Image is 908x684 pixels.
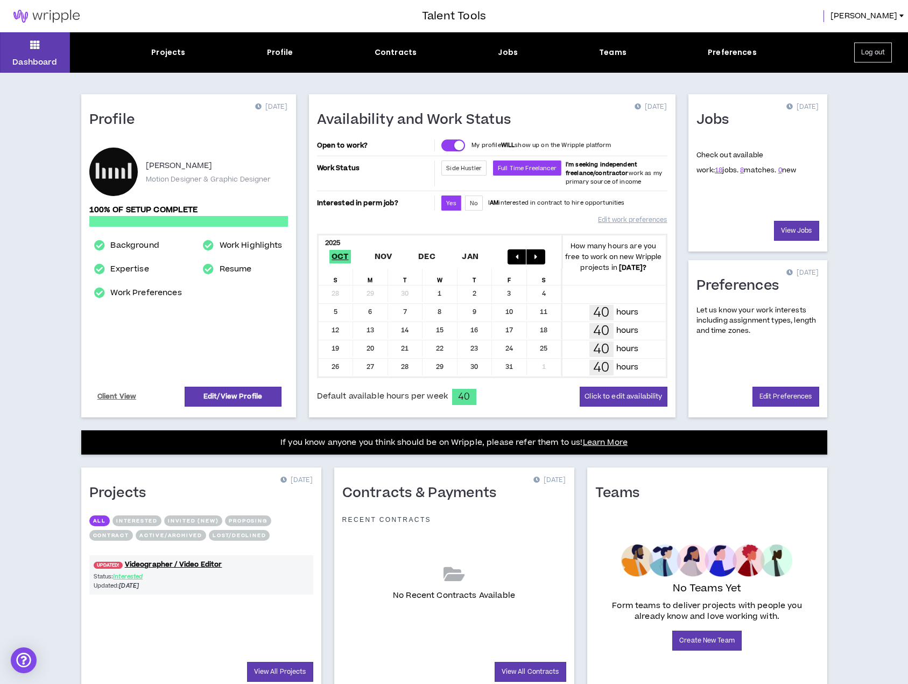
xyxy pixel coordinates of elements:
[12,57,57,68] p: Dashboard
[94,581,201,590] p: Updated:
[616,306,639,318] p: hours
[460,250,481,263] span: Jan
[715,165,722,175] a: 18
[353,269,388,285] div: M
[696,150,797,175] p: Check out available work:
[616,343,639,355] p: hours
[329,250,351,263] span: Oct
[696,111,737,129] h1: Jobs
[209,530,270,541] button: Lost/Declined
[146,175,271,184] p: Motion Designer & Graphic Designer
[342,485,505,502] h1: Contracts & Payments
[854,43,892,62] button: Log out
[247,662,313,682] a: View All Projects
[422,8,486,24] h3: Talent Tools
[708,47,757,58] div: Preferences
[375,47,417,58] div: Contracts
[317,111,519,129] h1: Availability and Work Status
[388,269,423,285] div: T
[89,111,143,129] h1: Profile
[96,387,138,406] a: Client View
[119,582,139,590] i: [DATE]
[488,199,625,207] p: I interested in contract to hire opportunities
[635,102,667,113] p: [DATE]
[696,305,819,337] p: Let us know your work interests including assignment types, length and time zones.
[561,241,666,273] p: How many hours are you free to work on new Wripple projects in
[89,148,138,196] div: Hayden M. L.
[110,263,149,276] a: Expertise
[164,515,222,526] button: Invited (new)
[319,269,354,285] div: S
[583,437,628,448] a: Learn More
[598,211,667,229] a: Edit work preferences
[471,141,611,150] p: My profile show up on the Wripple platform
[595,485,648,502] h1: Teams
[317,196,433,211] p: Interested in perm job?
[225,515,271,526] button: Proposing
[715,165,738,175] span: jobs.
[619,263,646,273] b: [DATE] ?
[490,199,498,207] strong: AM
[89,560,313,570] a: UPDATED!Videographer / Video Editor
[113,573,143,581] span: Interested
[495,662,566,682] a: View All Contracts
[786,102,819,113] p: [DATE]
[774,221,819,241] a: View Jobs
[457,269,492,285] div: T
[830,10,897,22] span: [PERSON_NAME]
[621,545,793,577] img: empty
[498,47,518,58] div: Jobs
[317,141,433,150] p: Open to work?
[673,581,742,596] p: No Teams Yet
[89,530,133,541] button: Contract
[599,47,627,58] div: Teams
[220,263,252,276] a: Resume
[146,159,213,172] p: [PERSON_NAME]
[11,647,37,673] div: Open Intercom Messenger
[325,238,341,248] b: 2025
[220,239,283,252] a: Work Highlights
[280,475,313,486] p: [DATE]
[112,515,161,526] button: Interested
[151,47,185,58] div: Projects
[778,165,782,175] a: 0
[317,390,448,402] span: Default available hours per week
[527,269,562,285] div: S
[492,269,527,285] div: F
[280,436,628,449] p: If you know anyone you think should be on Wripple, please refer them to us!
[616,325,639,337] p: hours
[566,160,637,177] b: I'm seeking independent freelance/contractor
[393,590,515,602] p: No Recent Contracts Available
[416,250,438,263] span: Dec
[89,515,110,526] button: All
[342,515,432,524] p: Recent Contracts
[501,141,515,149] strong: WILL
[672,631,742,651] a: Create New Team
[136,530,206,541] button: Active/Archived
[89,204,288,216] p: 100% of setup complete
[470,199,478,207] span: No
[446,164,482,172] span: Side Hustler
[110,239,159,252] a: Background
[446,199,456,207] span: Yes
[372,250,395,263] span: Nov
[267,47,293,58] div: Profile
[94,562,123,569] span: UPDATED!
[752,387,819,407] a: Edit Preferences
[786,268,819,278] p: [DATE]
[423,269,457,285] div: W
[533,475,566,486] p: [DATE]
[89,485,154,502] h1: Projects
[740,165,744,175] a: 8
[600,601,815,622] p: Form teams to deliver projects with people you already know and love working with.
[580,387,667,407] button: Click to edit availability
[94,572,201,581] p: Status:
[740,165,776,175] span: matches.
[566,160,662,186] span: work as my primary source of income
[616,361,639,373] p: hours
[255,102,287,113] p: [DATE]
[778,165,797,175] span: new
[696,277,787,295] h1: Preferences
[185,387,281,407] a: Edit/View Profile
[110,287,181,299] a: Work Preferences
